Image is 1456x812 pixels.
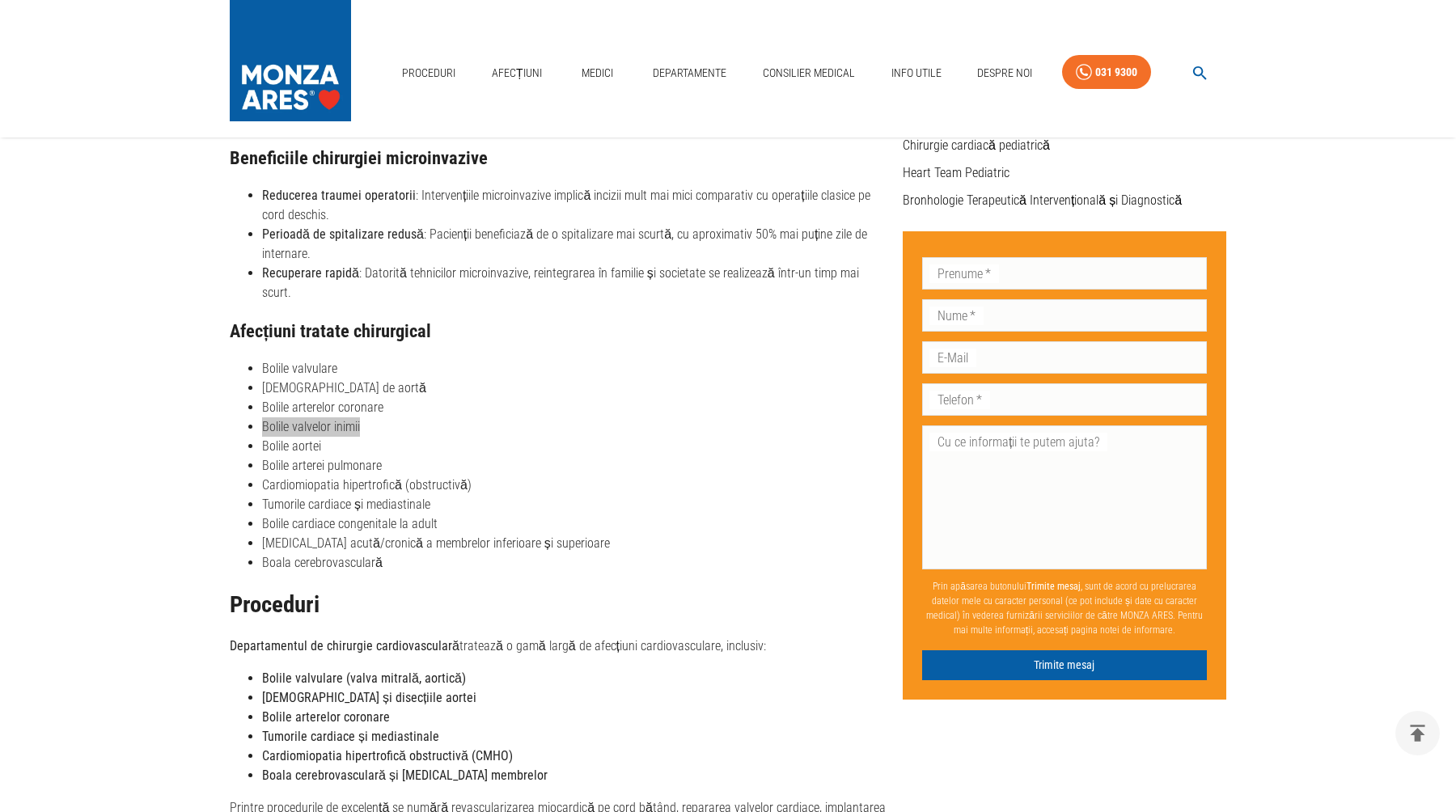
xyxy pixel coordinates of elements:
a: Info Utile [885,57,948,90]
p: Prin apăsarea butonului , sunt de acord cu prelucrarea datelor mele cu caracter personal (ce pot ... [922,573,1207,644]
a: Bronhologie Terapeutică Intervențională și Diagnostică [903,192,1182,208]
li: Bolile aortei​ [262,437,890,456]
strong: Departamentul de chirurgie cardiovasculară [230,638,459,653]
h3: Afecțiuni tratate chirurgical [230,321,890,341]
li: Tumorile cardiace și mediastinale​ [262,495,890,514]
li: Cardiomiopatia hipertrofică (obstructivă)​ [262,476,890,495]
button: delete [1395,711,1440,755]
li: : Datorită tehnicilor microinvazive, reintegrarea în familie și societate se realizează într-un t... [262,264,890,302]
strong: Boala cerebrovasculară și [MEDICAL_DATA] membrelor [262,768,548,783]
li: [DEMOGRAPHIC_DATA] de aortă​ [262,379,890,398]
strong: Tumorile cardiace și mediastinale [262,729,439,744]
li: Bolile valvelor inimii​ [262,417,890,437]
a: Consilier Medical [756,57,861,90]
a: Departamente [646,57,733,90]
li: Boala cerebrovasculară​ [262,553,890,573]
li: : Intervențiile microinvazive implică incizii mult mai mici comparativ cu operațiile clasice pe c... [262,186,890,225]
strong: Perioadă de spitalizare redusă [262,226,424,242]
li: Bolile arterelor coronare​ [262,398,890,417]
li: Bolile cardiace congenitale la adult​ [262,514,890,534]
h2: Proceduri [230,592,890,618]
div: 031 9300 [1095,62,1137,82]
strong: Bolile valvulare (valva mitrală, aortică) [262,670,466,686]
button: Trimite mesaj [922,650,1207,680]
strong: [DEMOGRAPHIC_DATA] și disecțiile aortei [262,690,476,705]
p: tratează o gamă largă de afecțiuni cardiovasculare, inclusiv: [230,636,890,656]
li: [MEDICAL_DATA] acută/cronică a membrelor inferioare și superioare​ [262,534,890,553]
a: Proceduri [396,57,462,90]
strong: Recuperare rapidă [262,265,359,281]
li: : Pacienții beneficiază de o spitalizare mai scurtă, cu aproximativ 50% mai puține zile de intern... [262,225,890,264]
a: Medici [571,57,623,90]
a: Heart Team Pediatric [903,165,1009,180]
b: Trimite mesaj [1026,581,1081,592]
a: Despre Noi [971,57,1039,90]
strong: Reducerea traumei operatorii [262,188,416,203]
a: 031 9300 [1062,55,1151,90]
a: Chirurgie cardiacă pediatrică [903,137,1050,153]
h3: Beneficiile chirurgiei microinvazive [230,148,890,168]
strong: Cardiomiopatia hipertrofică obstructivă (CMHO) [262,748,513,763]
strong: Bolile arterelor coronare [262,709,390,725]
a: Afecțiuni [485,57,548,90]
li: Bolile valvulare​ [262,359,890,379]
li: Bolile arterei pulmonare​ [262,456,890,476]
